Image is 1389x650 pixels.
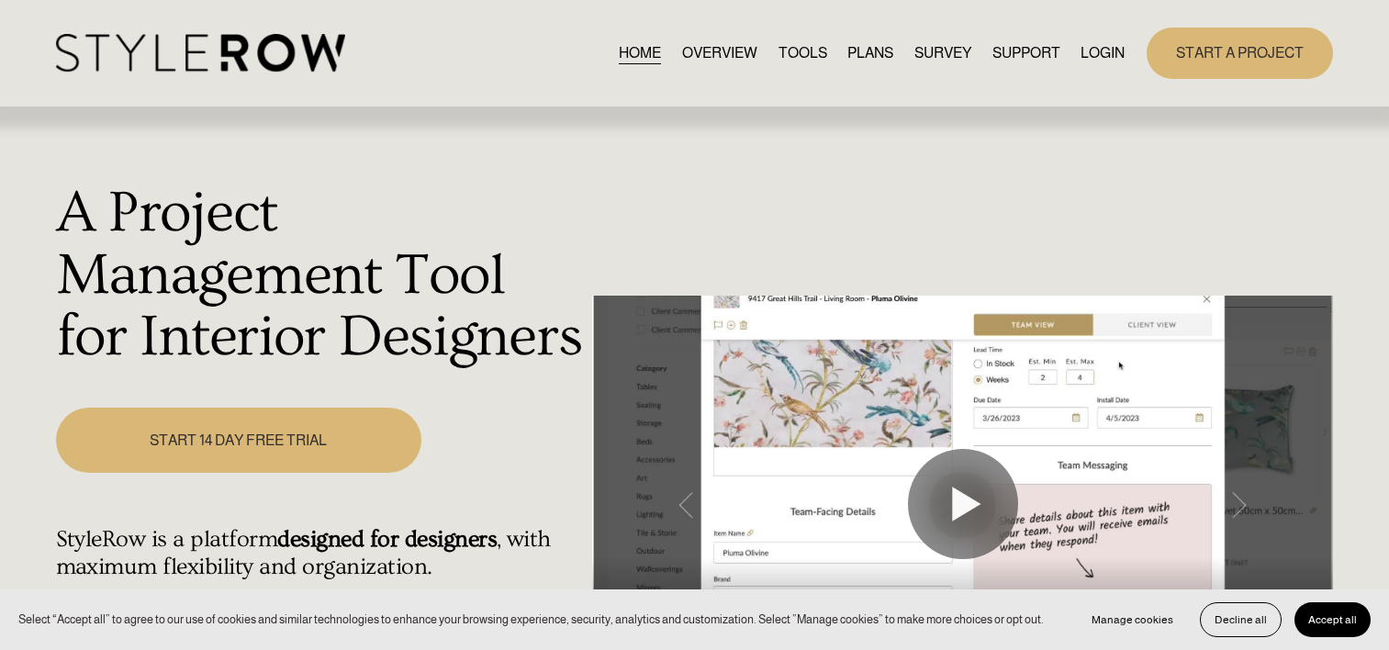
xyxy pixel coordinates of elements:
a: folder dropdown [992,40,1060,65]
h1: A Project Management Tool for Interior Designers [56,183,583,369]
img: StyleRow [56,34,345,72]
h4: StyleRow is a platform , with maximum flexibility and organization. [56,526,583,581]
span: Decline all [1215,613,1267,626]
a: LOGIN [1081,40,1125,65]
strong: designed for designers [277,526,497,553]
a: PLANS [847,40,893,65]
a: START 14 DAY FREE TRIAL [56,408,421,473]
button: Manage cookies [1078,602,1187,637]
span: Accept all [1308,613,1357,626]
a: TOOLS [779,40,827,65]
a: START A PROJECT [1147,28,1333,78]
span: SUPPORT [992,42,1060,64]
button: Decline all [1200,602,1282,637]
button: Play [908,449,1018,559]
a: SURVEY [914,40,971,65]
span: Manage cookies [1092,613,1173,626]
button: Accept all [1294,602,1371,637]
a: OVERVIEW [682,40,757,65]
p: Select “Accept all” to agree to our use of cookies and similar technologies to enhance your brows... [18,611,1044,628]
a: HOME [619,40,661,65]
